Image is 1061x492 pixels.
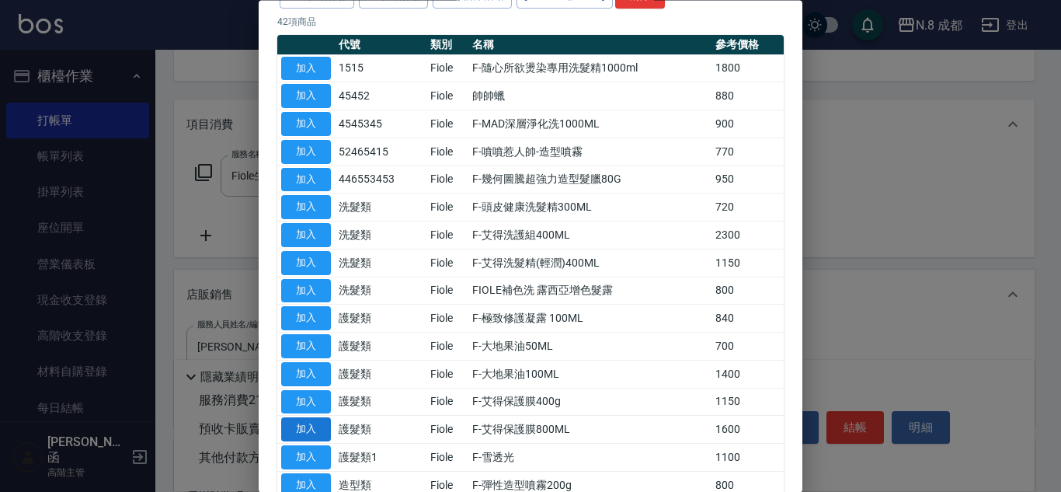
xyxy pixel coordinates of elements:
[281,224,331,248] button: 加入
[711,277,784,305] td: 800
[468,55,711,83] td: F-隨心所欲燙染專用洗髮精1000ml
[426,361,469,389] td: Fiole
[426,277,469,305] td: Fiole
[335,35,426,55] th: 代號
[335,305,426,333] td: 護髮類
[468,138,711,166] td: F-噴噴惹人帥-造型噴霧
[335,55,426,83] td: 1515
[711,55,784,83] td: 1800
[426,222,469,249] td: Fiole
[335,166,426,194] td: 446553453
[711,166,784,194] td: 950
[426,444,469,472] td: Fiole
[335,416,426,444] td: 護髮類
[426,110,469,138] td: Fiole
[335,249,426,277] td: 洗髮類
[426,138,469,166] td: Fiole
[335,277,426,305] td: 洗髮類
[711,222,784,249] td: 2300
[426,35,469,55] th: 類別
[335,361,426,389] td: 護髮類
[281,307,331,331] button: 加入
[281,57,331,81] button: 加入
[711,138,784,166] td: 770
[468,35,711,55] th: 名稱
[468,110,711,138] td: F-MAD深層淨化洗1000ML
[468,444,711,472] td: F-雪透光
[711,444,784,472] td: 1100
[468,249,711,277] td: F-艾得洗髮精(輕潤)400ML
[711,389,784,417] td: 1150
[426,55,469,83] td: Fiole
[426,333,469,361] td: Fiole
[426,416,469,444] td: Fiole
[281,418,331,442] button: 加入
[468,277,711,305] td: FIOLE補色洗 露西亞增色髮露
[711,35,784,55] th: 參考價格
[468,82,711,110] td: 帥帥蠟
[426,305,469,333] td: Fiole
[711,305,784,333] td: 840
[426,249,469,277] td: Fiole
[281,251,331,275] button: 加入
[426,82,469,110] td: Fiole
[335,138,426,166] td: 52465415
[711,110,784,138] td: 900
[335,110,426,138] td: 4545345
[281,113,331,137] button: 加入
[335,389,426,417] td: 護髮類
[426,389,469,417] td: Fiole
[711,82,784,110] td: 880
[281,335,331,359] button: 加入
[281,446,331,470] button: 加入
[711,416,784,444] td: 1600
[468,333,711,361] td: F-大地果油50ML
[711,361,784,389] td: 1400
[335,222,426,249] td: 洗髮類
[468,166,711,194] td: F-幾何圖騰超強力造型髮臘80G
[426,166,469,194] td: Fiole
[426,194,469,222] td: Fiole
[281,196,331,220] button: 加入
[468,389,711,417] td: F-艾得保護膜400g
[468,222,711,249] td: F-艾得洗護組400ML
[277,15,784,29] p: 42 項商品
[711,249,784,277] td: 1150
[281,390,331,414] button: 加入
[281,140,331,164] button: 加入
[335,82,426,110] td: 45452
[335,444,426,472] td: 護髮類1
[281,168,331,192] button: 加入
[281,362,331,386] button: 加入
[468,305,711,333] td: F-極致修護凝露 100ML
[468,361,711,389] td: F-大地果油100ML
[711,333,784,361] td: 700
[281,85,331,109] button: 加入
[468,194,711,222] td: F-頭皮健康洗髮精300ML
[281,279,331,303] button: 加入
[468,416,711,444] td: F-艾得保護膜800ML
[335,333,426,361] td: 護髮類
[711,194,784,222] td: 720
[335,194,426,222] td: 洗髮類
